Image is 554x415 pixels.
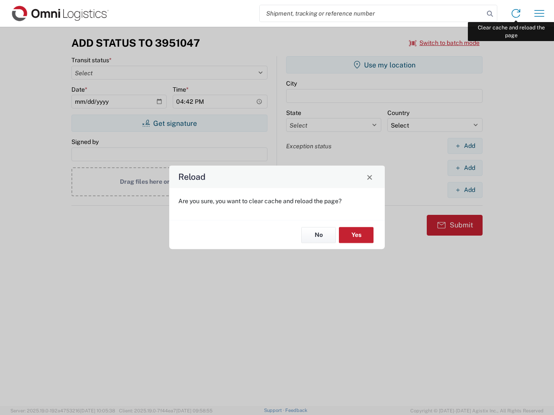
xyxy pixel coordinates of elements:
h4: Reload [178,171,206,183]
button: No [301,227,336,243]
button: Yes [339,227,374,243]
p: Are you sure, you want to clear cache and reload the page? [178,197,376,205]
input: Shipment, tracking or reference number [260,5,484,22]
button: Close [364,171,376,183]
